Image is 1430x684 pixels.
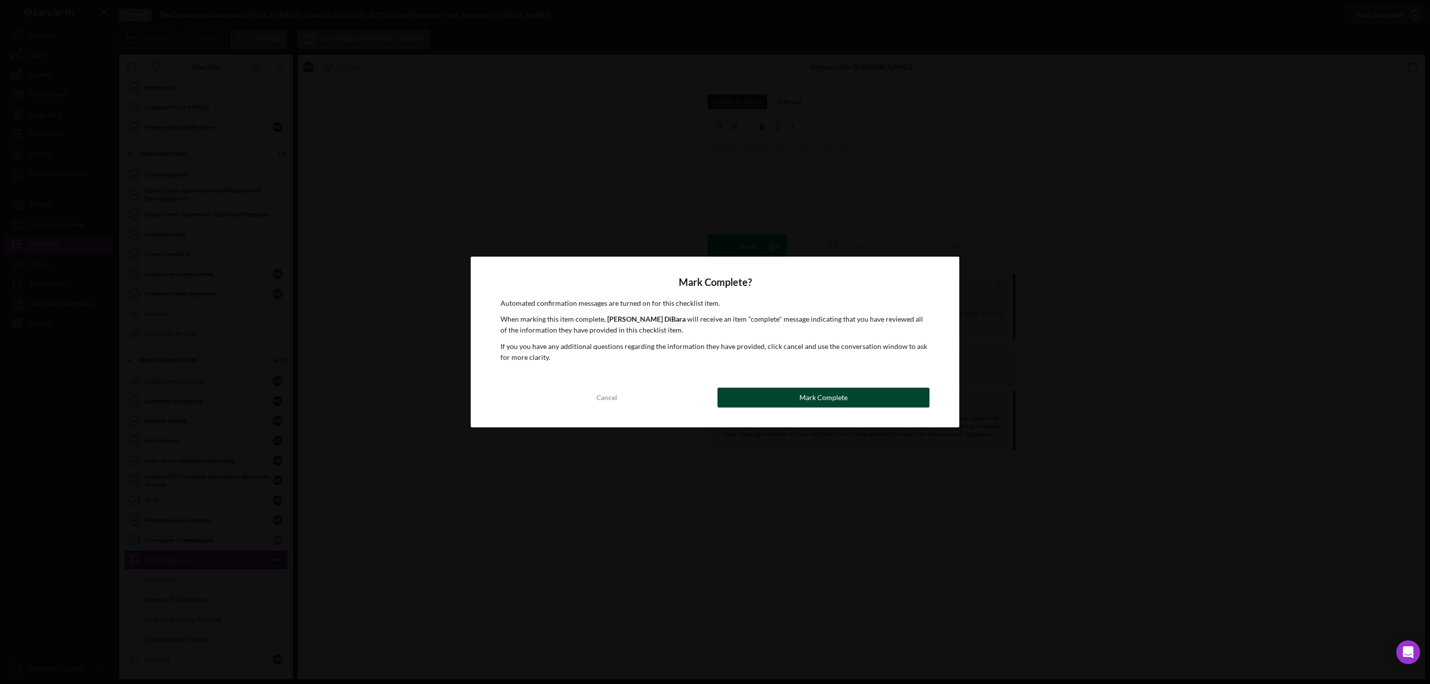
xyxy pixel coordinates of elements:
[500,341,929,363] p: If you you have any additional questions regarding the information they have provided, click canc...
[500,298,929,309] p: Automated confirmation messages are turned on for this checklist item.
[500,388,713,408] button: Cancel
[500,314,929,336] p: When marking this item complete, will receive an item "complete" message indicating that you have...
[717,388,929,408] button: Mark Complete
[607,315,686,323] b: [PERSON_NAME] DiBara
[799,388,848,408] div: Mark Complete
[1396,640,1420,664] div: Open Intercom Messenger
[500,276,929,288] h4: Mark Complete?
[596,388,617,408] div: Cancel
